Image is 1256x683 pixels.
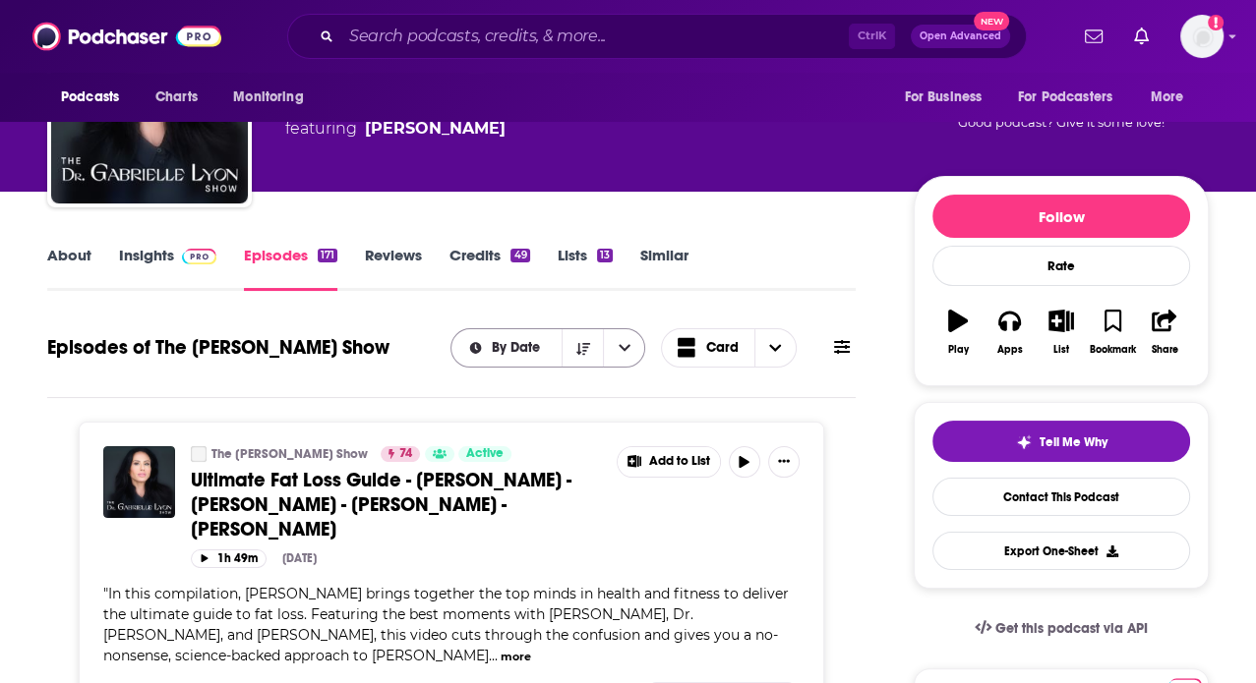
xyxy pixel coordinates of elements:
[103,446,175,518] img: Ultimate Fat Loss Guide - Gabrielle Lyon - Mike Israetel - Layne Norton - Don Saladino
[932,246,1190,286] div: Rate
[984,297,1035,368] button: Apps
[932,421,1190,462] button: tell me why sparkleTell Me Why
[282,551,317,565] div: [DATE]
[61,84,119,111] span: Podcasts
[1180,15,1224,58] button: Show profile menu
[959,604,1164,653] a: Get this podcast via API
[1036,297,1087,368] button: List
[768,446,800,478] button: Show More Button
[1053,344,1069,356] div: List
[32,18,221,55] img: Podchaser - Follow, Share and Rate Podcasts
[706,341,739,355] span: Card
[618,447,720,477] button: Show More Button
[103,585,789,664] span: "
[890,79,1006,116] button: open menu
[1090,344,1136,356] div: Bookmark
[244,246,337,291] a: Episodes171
[932,478,1190,516] a: Contact This Podcast
[558,246,613,291] a: Lists13
[1087,297,1138,368] button: Bookmark
[103,585,789,664] span: In this compilation, [PERSON_NAME] brings together the top minds in health and fitness to deliver...
[182,249,216,264] img: Podchaser Pro
[318,249,337,262] div: 171
[920,31,1001,41] span: Open Advanced
[219,79,329,116] button: open menu
[449,246,529,291] a: Credits49
[932,532,1190,570] button: Export One-Sheet
[1005,79,1141,116] button: open menu
[932,297,984,368] button: Play
[1018,84,1112,111] span: For Podcasters
[603,329,644,367] button: open menu
[191,549,267,568] button: 1h 49m
[365,117,506,141] a: Dr. Gabrielle Lyon
[191,468,571,541] span: Ultimate Fat Loss Guide - [PERSON_NAME] - [PERSON_NAME] - [PERSON_NAME] - [PERSON_NAME]
[1077,20,1110,53] a: Show notifications dropdown
[958,115,1165,130] span: Good podcast? Give it some love!
[450,328,646,368] h2: Choose List sort
[501,649,531,665] button: more
[1126,20,1157,53] a: Show notifications dropdown
[489,647,498,664] span: ...
[932,195,1190,238] button: Follow
[399,444,412,464] span: 74
[1151,344,1177,356] div: Share
[1137,79,1209,116] button: open menu
[47,79,145,116] button: open menu
[661,328,797,368] button: Choose View
[510,249,529,262] div: 49
[974,12,1009,30] span: New
[1151,84,1184,111] span: More
[47,246,91,291] a: About
[1139,297,1190,368] button: Share
[119,246,216,291] a: InsightsPodchaser Pro
[365,246,422,291] a: Reviews
[287,14,1027,59] div: Search podcasts, credits, & more...
[191,446,207,462] a: The Dr. Gabrielle Lyon Show
[849,24,895,49] span: Ctrl K
[381,446,420,462] a: 74
[211,446,368,462] a: The [PERSON_NAME] Show
[1180,15,1224,58] img: User Profile
[948,344,969,356] div: Play
[451,341,563,355] button: open menu
[1208,15,1224,30] svg: Add a profile image
[466,444,504,464] span: Active
[911,25,1010,48] button: Open AdvancedNew
[597,249,613,262] div: 13
[562,329,603,367] button: Sort Direction
[1040,434,1107,450] span: Tell Me Why
[341,21,849,52] input: Search podcasts, credits, & more...
[649,454,710,469] span: Add to List
[155,84,198,111] span: Charts
[143,79,209,116] a: Charts
[47,335,389,360] h1: Episodes of The [PERSON_NAME] Show
[491,341,546,355] span: By Date
[1016,434,1032,450] img: tell me why sparkle
[997,344,1023,356] div: Apps
[995,620,1148,637] span: Get this podcast via API
[285,117,704,141] span: featuring
[233,84,303,111] span: Monitoring
[904,84,982,111] span: For Business
[458,446,511,462] a: Active
[1180,15,1224,58] span: Logged in as nicole.koremenos
[191,468,603,541] a: Ultimate Fat Loss Guide - [PERSON_NAME] - [PERSON_NAME] - [PERSON_NAME] - [PERSON_NAME]
[640,246,688,291] a: Similar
